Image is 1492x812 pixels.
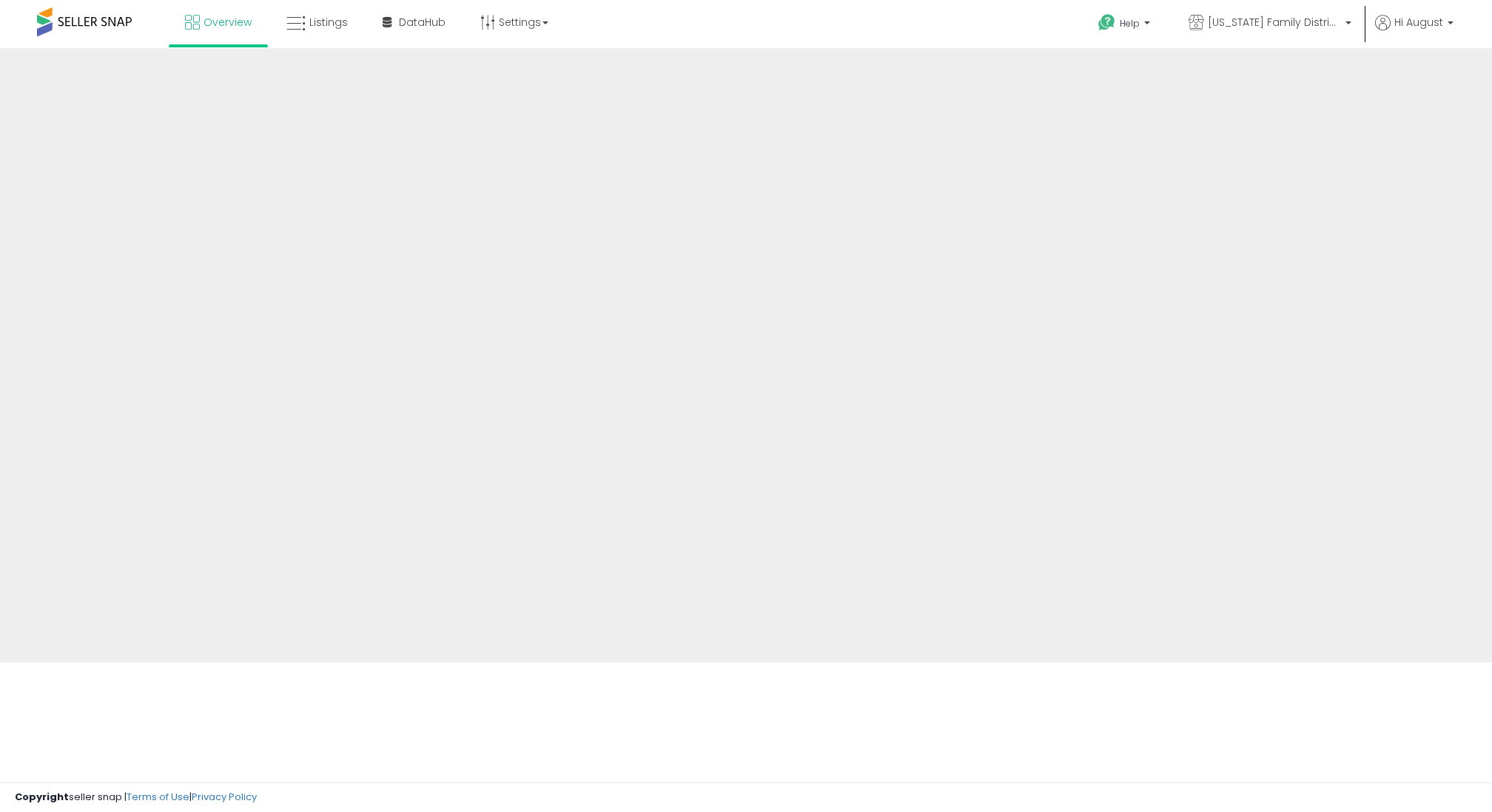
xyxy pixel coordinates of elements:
span: Hi August [1394,15,1443,30]
span: Overview [204,15,252,30]
span: Help [1120,17,1140,30]
i: Get Help [1098,13,1116,32]
a: Hi August [1375,15,1454,48]
a: Help [1086,2,1165,48]
span: DataHub [399,15,446,30]
span: Listings [309,15,348,30]
span: [US_STATE] Family Distribution [1208,15,1341,30]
